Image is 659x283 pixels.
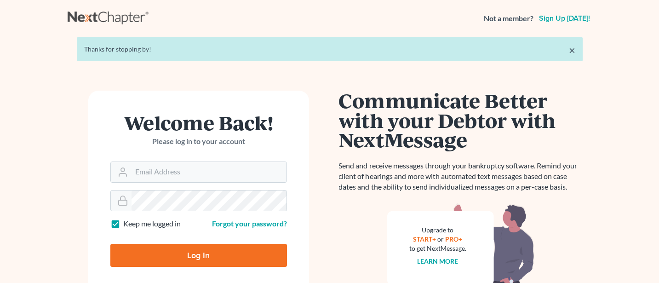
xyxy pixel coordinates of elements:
[445,235,462,243] a: PRO+
[339,161,583,192] p: Send and receive messages through your bankruptcy software. Remind your client of hearings and mo...
[110,113,287,133] h1: Welcome Back!
[409,225,466,235] div: Upgrade to
[84,45,575,54] div: Thanks for stopping by!
[417,257,458,265] a: Learn more
[437,235,444,243] span: or
[537,15,592,22] a: Sign up [DATE]!
[484,13,533,24] strong: Not a member?
[132,162,287,182] input: Email Address
[123,219,181,229] label: Keep me logged in
[413,235,436,243] a: START+
[339,91,583,150] h1: Communicate Better with your Debtor with NextMessage
[569,45,575,56] a: ×
[110,244,287,267] input: Log In
[110,136,287,147] p: Please log in to your account
[409,244,466,253] div: to get NextMessage.
[212,219,287,228] a: Forgot your password?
